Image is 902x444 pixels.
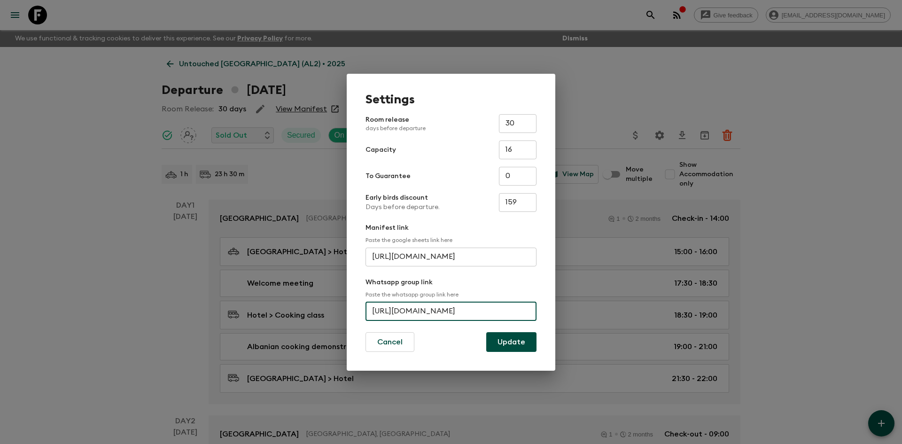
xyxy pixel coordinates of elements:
[499,114,537,133] input: e.g. 30
[365,145,396,155] p: Capacity
[365,125,426,132] p: days before departure
[499,167,537,186] input: e.g. 4
[499,193,537,212] input: e.g. 180
[365,302,537,321] input: e.g. https://chat.whatsapp.com/...
[365,171,411,181] p: To Guarantee
[365,203,440,212] p: Days before departure.
[365,236,537,244] p: Paste the google sheets link here
[365,291,537,298] p: Paste the whatsapp group link here
[365,332,414,352] button: Cancel
[365,223,537,233] p: Manifest link
[365,193,440,203] p: Early birds discount
[499,140,537,159] input: e.g. 14
[365,115,426,132] p: Room release
[486,332,537,352] button: Update
[365,93,537,107] h1: Settings
[365,278,537,287] p: Whatsapp group link
[365,248,537,266] input: e.g. https://docs.google.com/spreadsheets/d/1P7Zz9v8J0vXy1Q/edit#gid=0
